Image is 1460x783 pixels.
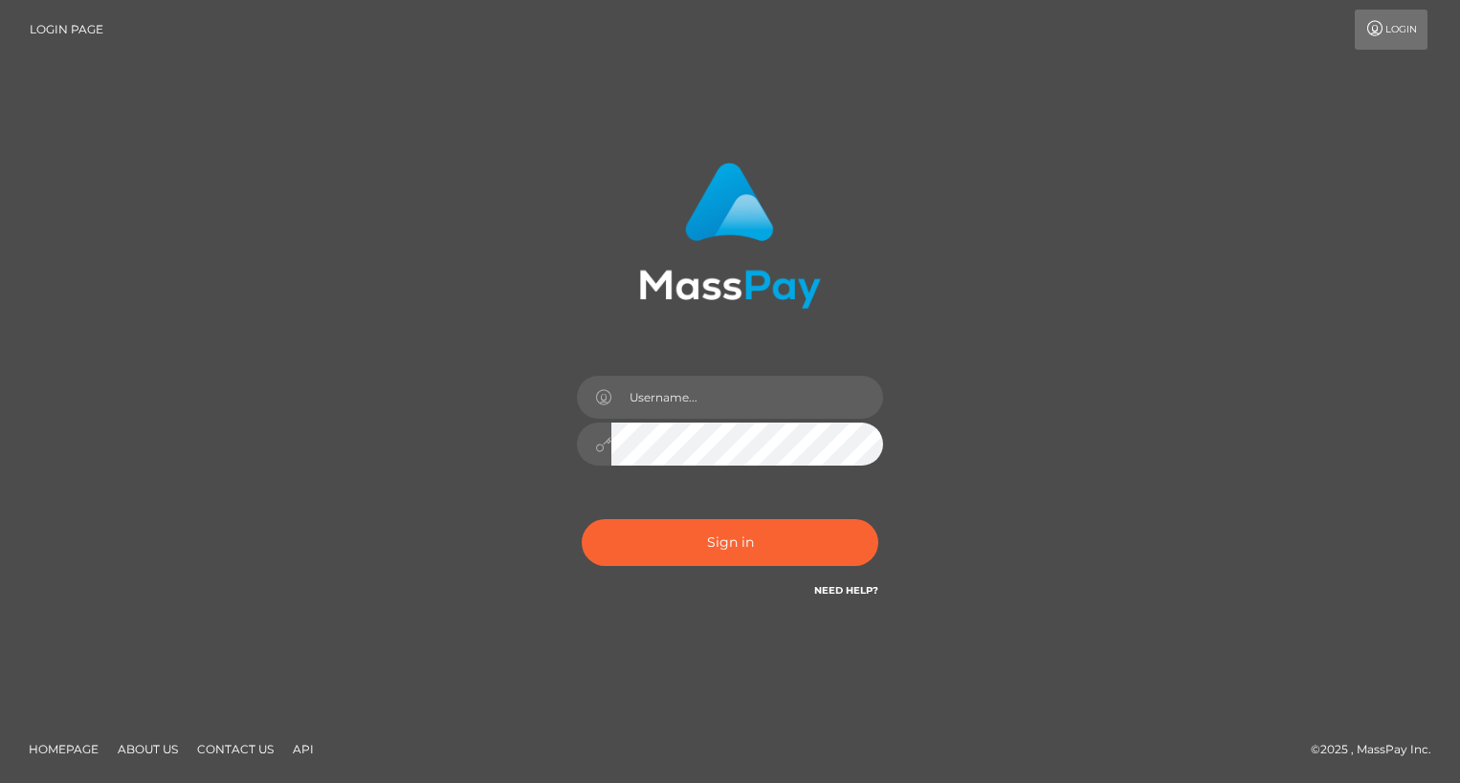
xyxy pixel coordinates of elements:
button: Sign in [582,519,878,566]
a: Need Help? [814,584,878,597]
div: © 2025 , MassPay Inc. [1311,739,1446,760]
a: Contact Us [189,734,281,764]
input: Username... [611,376,883,419]
a: About Us [110,734,186,764]
a: Login [1355,10,1427,50]
a: Login Page [30,10,103,50]
a: API [285,734,321,764]
a: Homepage [21,734,106,764]
img: MassPay Login [639,163,821,309]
